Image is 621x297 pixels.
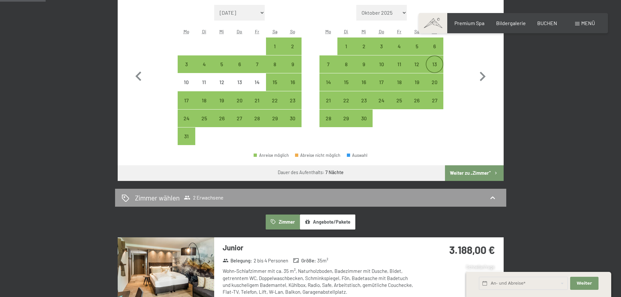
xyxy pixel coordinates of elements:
div: 11 [391,62,407,78]
div: Wed Aug 05 2026 [213,55,230,73]
div: Abreise nicht möglich [295,153,341,157]
div: Anreise möglich [284,91,301,109]
div: Thu Sep 17 2026 [373,73,390,91]
div: Fri Sep 25 2026 [390,91,408,109]
div: Tue Aug 11 2026 [195,73,213,91]
div: Anreise möglich [248,110,266,127]
div: Fri Aug 21 2026 [248,91,266,109]
div: 16 [284,80,301,96]
div: Anreise möglich [231,91,248,109]
div: Sun Aug 30 2026 [284,110,301,127]
div: Anreise nicht möglich [231,73,248,91]
div: Thu Aug 06 2026 [231,55,248,73]
div: Wed Sep 30 2026 [355,110,373,127]
span: 35 m² [317,257,328,264]
div: 30 [356,116,372,132]
span: Bildergalerie [496,20,526,26]
div: 17 [178,98,195,114]
div: Sat Sep 26 2026 [408,91,426,109]
div: 9 [356,62,372,78]
div: Anreise möglich [390,91,408,109]
div: Anreise möglich [231,110,248,127]
div: Anreise möglich [178,55,195,73]
div: Anreise möglich [178,127,195,145]
abbr: Sonntag [432,29,437,34]
div: Anreise möglich [426,55,443,73]
div: Auswahl [347,153,368,157]
abbr: Dienstag [344,29,348,34]
div: Mon Aug 31 2026 [178,127,195,145]
a: BUCHEN [537,20,557,26]
div: Anreise möglich [266,55,284,73]
div: Anreise möglich [248,55,266,73]
div: 29 [338,116,354,132]
div: Anreise möglich [373,55,390,73]
div: Anreise möglich [408,37,426,55]
abbr: Samstag [273,29,277,34]
div: Anreise möglich [266,110,284,127]
div: 8 [338,62,354,78]
div: Thu Aug 20 2026 [231,91,248,109]
div: Anreise möglich [337,110,355,127]
div: 3 [178,62,195,78]
span: Weiter [577,280,592,286]
div: Wed Sep 16 2026 [355,73,373,91]
div: Anreise möglich [284,110,301,127]
div: Anreise möglich [373,91,390,109]
div: Anreise möglich [337,55,355,73]
div: 1 [267,44,283,60]
div: Anreise möglich [373,37,390,55]
div: Anreise möglich [390,55,408,73]
div: 7 [320,62,336,78]
div: 16 [356,80,372,96]
div: 22 [267,98,283,114]
div: 5 [409,44,425,60]
div: 12 [409,62,425,78]
div: Anreise möglich [355,55,373,73]
strong: Belegung : [223,257,252,264]
div: Fri Sep 18 2026 [390,73,408,91]
div: Wed Sep 23 2026 [355,91,373,109]
button: Zimmer [266,215,300,230]
div: Anreise möglich [248,91,266,109]
div: Anreise nicht möglich [213,73,230,91]
a: Premium Spa [454,20,484,26]
div: 22 [338,98,354,114]
div: Anreise nicht möglich [195,73,213,91]
div: 8 [267,62,283,78]
div: Anreise möglich [355,110,373,127]
button: Nächster Monat [473,5,492,145]
div: 27 [426,98,443,114]
div: Sun Sep 13 2026 [426,55,443,73]
div: Anreise nicht möglich [178,73,195,91]
div: 24 [373,98,390,114]
div: 20 [231,98,248,114]
div: Sun Aug 16 2026 [284,73,301,91]
div: 27 [231,116,248,132]
div: 3 [373,44,390,60]
span: Menü [581,20,595,26]
div: Fri Aug 14 2026 [248,73,266,91]
div: Wed Aug 12 2026 [213,73,230,91]
div: Sat Aug 29 2026 [266,110,284,127]
abbr: Samstag [414,29,419,34]
div: Mon Aug 17 2026 [178,91,195,109]
div: 4 [196,62,212,78]
div: Anreise möglich [266,73,284,91]
abbr: Freitag [255,29,259,34]
button: Weiter zu „Zimmer“ [445,165,503,181]
div: Mon Aug 10 2026 [178,73,195,91]
div: Tue Sep 08 2026 [337,55,355,73]
div: Dauer des Aufenthalts: [278,169,344,176]
div: 30 [284,116,301,132]
b: 7 Nächte [325,170,344,175]
div: 11 [196,80,212,96]
div: 10 [373,62,390,78]
div: Anreise möglich [408,91,426,109]
div: 28 [320,116,336,132]
abbr: Mittwoch [219,29,224,34]
div: Mon Sep 28 2026 [319,110,337,127]
button: Vorheriger Monat [129,5,148,145]
div: 19 [409,80,425,96]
